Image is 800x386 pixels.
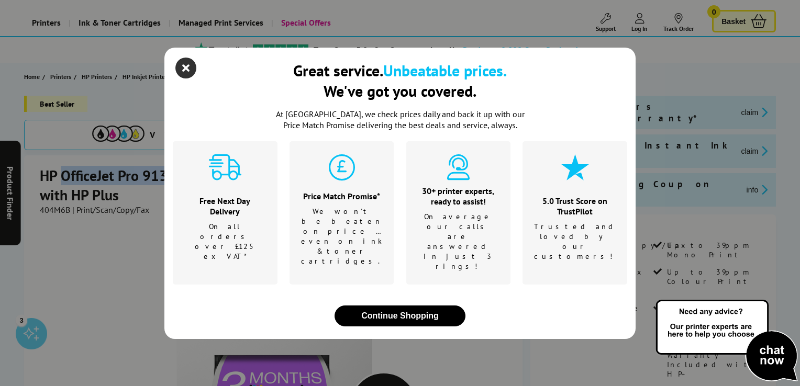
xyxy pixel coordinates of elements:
[653,298,800,384] img: Open Live Chat window
[186,222,264,262] p: On all orders over £125 ex VAT*
[301,207,383,266] p: We won't be beaten on price …even on ink & toner cartridges.
[269,109,531,131] p: At [GEOGRAPHIC_DATA], we check prices daily and back it up with our Price Match Promise deliverin...
[178,60,194,76] button: close modal
[301,191,383,201] div: Price Match Promise*
[186,196,264,217] div: Free Next Day Delivery
[383,60,507,81] b: Unbeatable prices.
[419,212,498,271] p: On average our calls are answered in just 3 rings!
[534,222,616,262] p: Trusted and loved by our customers!
[534,196,616,217] div: 5.0 Trust Score on TrustPilot
[419,186,498,207] div: 30+ printer experts, ready to assist!
[293,60,507,101] div: Great service. We've got you covered.
[335,305,465,326] button: close modal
